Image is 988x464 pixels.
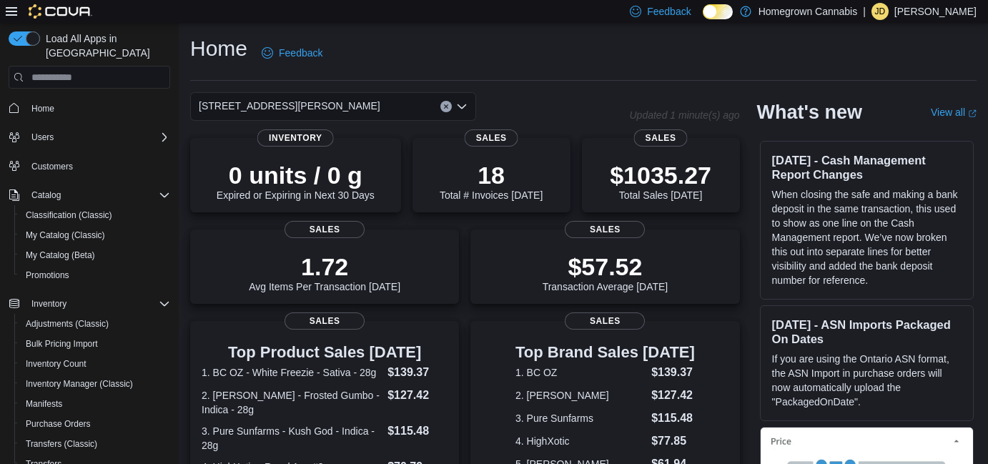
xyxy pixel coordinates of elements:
[651,410,695,427] dd: $115.48
[651,387,695,404] dd: $127.42
[202,424,382,453] dt: 3. Pure Sunfarms - Kush God - Indica - 28g
[543,252,668,281] p: $57.52
[26,129,170,146] span: Users
[3,127,176,147] button: Users
[202,344,448,361] h3: Top Product Sales [DATE]
[20,207,118,224] a: Classification (Classic)
[440,161,543,201] div: Total # Invoices [DATE]
[285,221,365,238] span: Sales
[20,435,170,453] span: Transfers (Classic)
[199,97,380,114] span: [STREET_ADDRESS][PERSON_NAME]
[14,334,176,354] button: Bulk Pricing Import
[3,294,176,314] button: Inventory
[651,433,695,450] dd: $77.85
[3,185,176,205] button: Catalog
[26,187,170,204] span: Catalog
[387,423,448,440] dd: $115.48
[20,227,111,244] a: My Catalog (Classic)
[565,221,645,238] span: Sales
[249,252,400,292] div: Avg Items Per Transaction [DATE]
[871,3,889,20] div: Jordan Denomme
[20,315,114,332] a: Adjustments (Classic)
[3,156,176,177] button: Customers
[20,335,104,352] a: Bulk Pricing Import
[20,315,170,332] span: Adjustments (Classic)
[14,354,176,374] button: Inventory Count
[20,375,139,393] a: Inventory Manager (Classic)
[20,247,101,264] a: My Catalog (Beta)
[610,161,711,201] div: Total Sales [DATE]
[285,312,365,330] span: Sales
[31,298,66,310] span: Inventory
[26,438,97,450] span: Transfers (Classic)
[515,365,646,380] dt: 1. BC OZ
[968,109,977,118] svg: External link
[20,267,170,284] span: Promotions
[202,388,382,417] dt: 2. [PERSON_NAME] - Frosted Gumbo - Indica - 28g
[256,39,328,67] a: Feedback
[217,161,375,189] p: 0 units / 0 g
[29,4,92,19] img: Cova
[456,101,468,112] button: Open list of options
[14,225,176,245] button: My Catalog (Classic)
[26,100,60,117] a: Home
[26,418,91,430] span: Purchase Orders
[190,34,247,63] h1: Home
[20,227,170,244] span: My Catalog (Classic)
[14,374,176,394] button: Inventory Manager (Classic)
[20,267,75,284] a: Promotions
[772,352,962,409] p: If you are using the Ontario ASN format, the ASN Import in purchase orders will now automatically...
[217,161,375,201] div: Expired or Expiring in Next 30 Days
[387,387,448,404] dd: $127.42
[515,388,646,403] dt: 2. [PERSON_NAME]
[20,435,103,453] a: Transfers (Classic)
[20,375,170,393] span: Inventory Manager (Classic)
[647,4,691,19] span: Feedback
[565,312,645,330] span: Sales
[931,107,977,118] a: View allExternal link
[31,189,61,201] span: Catalog
[31,103,54,114] span: Home
[26,270,69,281] span: Promotions
[772,317,962,346] h3: [DATE] - ASN Imports Packaged On Dates
[515,434,646,448] dt: 4. HighXotic
[31,161,73,172] span: Customers
[440,161,543,189] p: 18
[772,153,962,182] h3: [DATE] - Cash Management Report Changes
[20,355,170,372] span: Inventory Count
[14,414,176,434] button: Purchase Orders
[465,129,518,147] span: Sales
[257,129,334,147] span: Inventory
[26,318,109,330] span: Adjustments (Classic)
[20,335,170,352] span: Bulk Pricing Import
[26,295,72,312] button: Inventory
[26,250,95,261] span: My Catalog (Beta)
[894,3,977,20] p: [PERSON_NAME]
[543,252,668,292] div: Transaction Average [DATE]
[26,187,66,204] button: Catalog
[610,161,711,189] p: $1035.27
[14,434,176,454] button: Transfers (Classic)
[20,415,97,433] a: Purchase Orders
[249,252,400,281] p: 1.72
[26,398,62,410] span: Manifests
[440,101,452,112] button: Clear input
[515,411,646,425] dt: 3. Pure Sunfarms
[20,247,170,264] span: My Catalog (Beta)
[14,205,176,225] button: Classification (Classic)
[863,3,866,20] p: |
[651,364,695,381] dd: $139.37
[26,157,170,175] span: Customers
[875,3,886,20] span: JD
[26,358,87,370] span: Inventory Count
[14,394,176,414] button: Manifests
[26,158,79,175] a: Customers
[20,395,170,413] span: Manifests
[772,187,962,287] p: When closing the safe and making a bank deposit in the same transaction, this used to show as one...
[20,415,170,433] span: Purchase Orders
[279,46,322,60] span: Feedback
[20,355,92,372] a: Inventory Count
[14,314,176,334] button: Adjustments (Classic)
[202,365,382,380] dt: 1. BC OZ - White Freezie - Sativa - 28g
